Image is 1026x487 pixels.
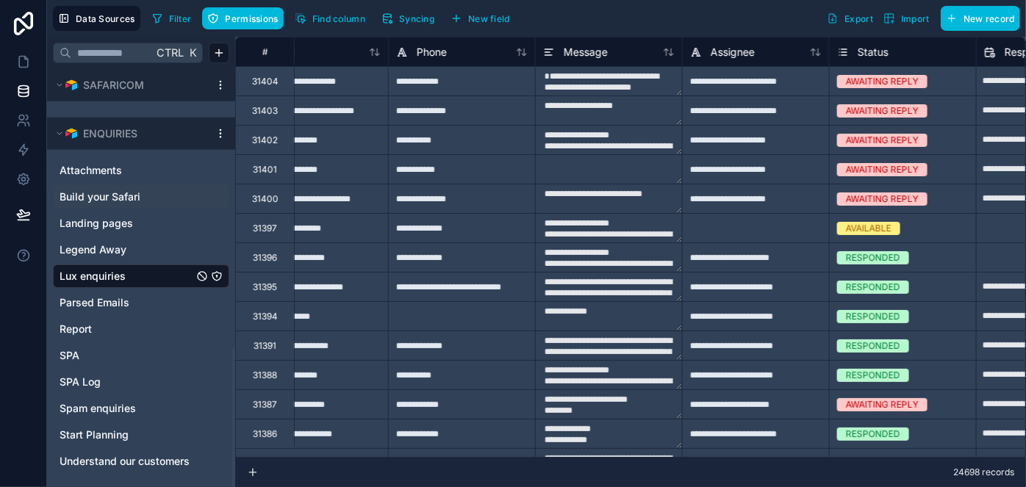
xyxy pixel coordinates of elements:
[253,223,277,234] div: 31397
[53,123,209,144] button: Airtable LogoENQUIRIES
[60,428,193,442] a: Start Planning
[76,13,135,24] span: Data Sources
[60,190,140,204] span: Build your Safari
[253,428,277,440] div: 31386
[65,128,77,140] img: Airtable Logo
[60,401,193,416] a: Spam enquiries
[60,269,193,284] a: Lux enquiries
[60,428,129,442] span: Start Planning
[254,340,276,352] div: 31391
[711,45,755,59] span: Assignee
[253,252,277,264] div: 31396
[60,242,193,257] a: Legend Away
[60,242,126,257] span: Legend Away
[202,7,283,29] button: Permissions
[252,105,278,117] div: 31403
[53,450,229,473] div: Understand our customers
[878,6,935,31] button: Import
[290,7,370,29] button: Find column
[60,322,193,336] a: Report
[846,222,892,235] div: AVAILABLE
[935,6,1020,31] a: New record
[225,13,278,24] span: Permissions
[468,13,510,24] span: New field
[312,13,365,24] span: Find column
[399,13,434,24] span: Syncing
[53,423,229,447] div: Start Planning
[53,212,229,235] div: Landing pages
[253,281,277,293] div: 31395
[53,159,229,182] div: Attachments
[65,79,77,91] img: Airtable Logo
[253,399,277,411] div: 31387
[564,45,608,59] span: Message
[846,310,900,323] div: RESPONDED
[253,369,277,381] div: 31388
[846,192,919,206] div: AWAITING REPLY
[60,216,133,231] span: Landing pages
[846,339,900,353] div: RESPONDED
[83,126,137,141] span: ENQUIRIES
[60,295,193,310] a: Parsed Emails
[60,454,190,469] span: Understand our customers
[60,190,193,204] a: Build your Safari
[417,45,447,59] span: Phone
[169,13,192,24] span: Filter
[846,251,900,264] div: RESPONDED
[60,454,193,469] a: Understand our customers
[252,193,279,205] div: 31400
[53,344,229,367] div: SPA
[822,6,878,31] button: Export
[376,7,440,29] button: Syncing
[53,317,229,341] div: Report
[60,375,101,389] span: SPA Log
[846,369,900,382] div: RESPONDED
[941,6,1020,31] button: New record
[252,76,279,87] div: 31404
[953,466,1014,478] span: 24698 records
[53,397,229,420] div: Spam enquiries
[60,348,193,363] a: SPA
[60,269,126,284] span: Lux enquiries
[60,375,193,389] a: SPA Log
[858,45,889,59] span: Status
[60,163,193,178] a: Attachments
[846,428,900,441] div: RESPONDED
[60,216,193,231] a: Landing pages
[252,134,278,146] div: 31402
[846,163,919,176] div: AWAITING REPLY
[901,13,930,24] span: Import
[964,13,1015,24] span: New record
[53,291,229,314] div: Parsed Emails
[253,164,277,176] div: 31401
[60,295,129,310] span: Parsed Emails
[376,7,445,29] a: Syncing
[53,6,140,31] button: Data Sources
[155,43,185,62] span: Ctrl
[846,75,919,88] div: AWAITING REPLY
[60,163,122,178] span: Attachments
[53,238,229,261] div: Legend Away
[445,7,515,29] button: New field
[146,7,197,29] button: Filter
[247,46,283,57] div: #
[846,134,919,147] div: AWAITING REPLY
[253,311,278,322] div: 31394
[846,457,919,470] div: AWAITING REPLY
[60,348,79,363] span: SPA
[846,281,900,294] div: RESPONDED
[53,264,229,288] div: Lux enquiries
[60,322,92,336] span: Report
[60,401,136,416] span: Spam enquiries
[53,75,209,95] button: Airtable LogoSAFARICOM
[187,48,198,58] span: K
[846,104,919,118] div: AWAITING REPLY
[202,7,289,29] a: Permissions
[846,398,919,411] div: AWAITING REPLY
[53,185,229,209] div: Build your Safari
[53,370,229,394] div: SPA Log
[83,78,144,93] span: SAFARICOM
[844,13,873,24] span: Export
